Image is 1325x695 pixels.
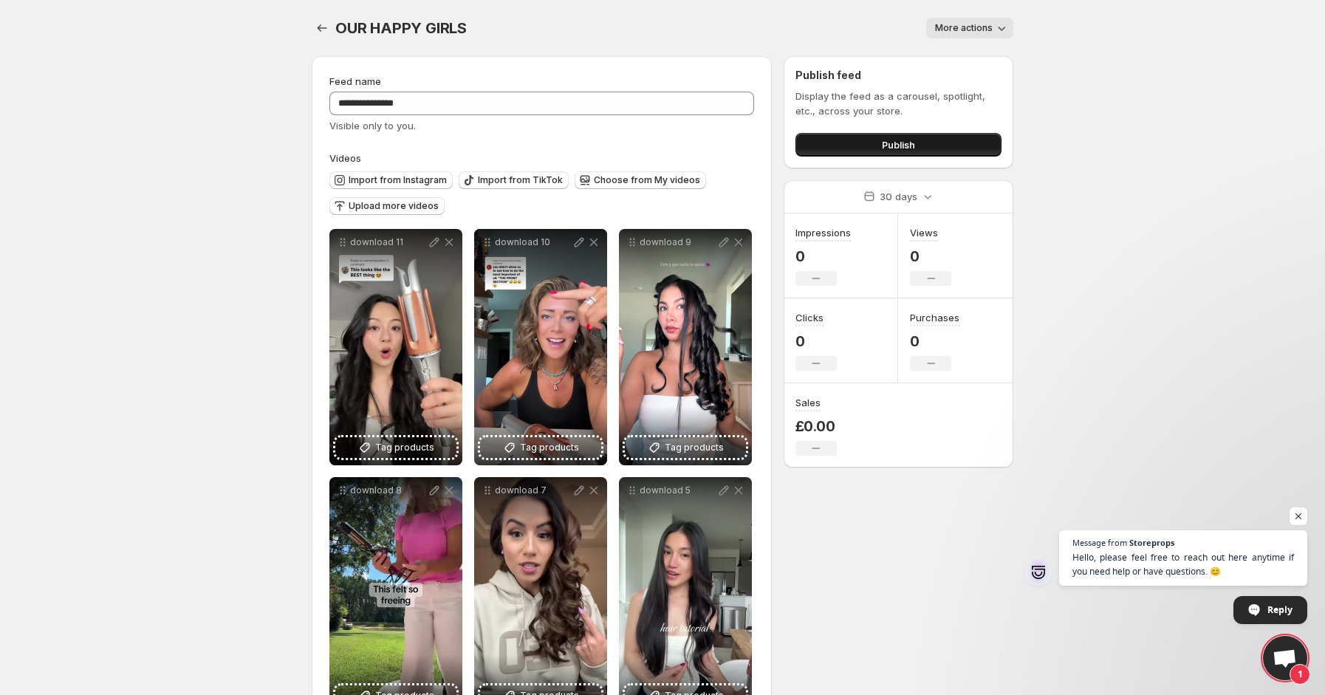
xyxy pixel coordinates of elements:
[329,152,361,164] span: Videos
[349,174,447,186] span: Import from Instagram
[594,174,700,186] span: Choose from My videos
[375,440,434,455] span: Tag products
[495,485,572,496] p: download 7
[329,171,453,189] button: Import from Instagram
[795,332,837,350] p: 0
[910,332,959,350] p: 0
[935,22,993,34] span: More actions
[478,174,563,186] span: Import from TikTok
[882,137,915,152] span: Publish
[795,395,821,410] h3: Sales
[335,437,456,458] button: Tag products
[1072,538,1127,547] span: Message from
[1290,664,1310,685] span: 1
[640,485,716,496] p: download 5
[795,417,837,435] p: £0.00
[335,19,467,37] span: OUR HAPPY GIRLS
[665,440,724,455] span: Tag products
[795,310,824,325] h3: Clicks
[1072,550,1294,578] span: Hello, please feel free to reach out here anytime if you need help or have questions. 😊
[795,133,1002,157] button: Publish
[795,225,851,240] h3: Impressions
[795,89,1002,118] p: Display the feed as a carousel, spotlight, etc., across your store.
[459,171,569,189] button: Import from TikTok
[575,171,706,189] button: Choose from My videos
[1129,538,1174,547] span: Storeprops
[1263,636,1307,680] div: Open chat
[910,310,959,325] h3: Purchases
[350,485,427,496] p: download 8
[625,437,746,458] button: Tag products
[910,247,951,265] p: 0
[910,225,938,240] h3: Views
[329,75,381,87] span: Feed name
[329,120,416,131] span: Visible only to you.
[1267,597,1293,623] span: Reply
[329,197,445,215] button: Upload more videos
[495,236,572,248] p: download 10
[480,437,601,458] button: Tag products
[619,229,752,465] div: download 9Tag products
[926,18,1013,38] button: More actions
[520,440,579,455] span: Tag products
[474,229,607,465] div: download 10Tag products
[795,247,851,265] p: 0
[880,189,917,204] p: 30 days
[795,68,1002,83] h2: Publish feed
[640,236,716,248] p: download 9
[312,18,332,38] button: Settings
[350,236,427,248] p: download 11
[329,229,462,465] div: download 11Tag products
[349,200,439,212] span: Upload more videos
